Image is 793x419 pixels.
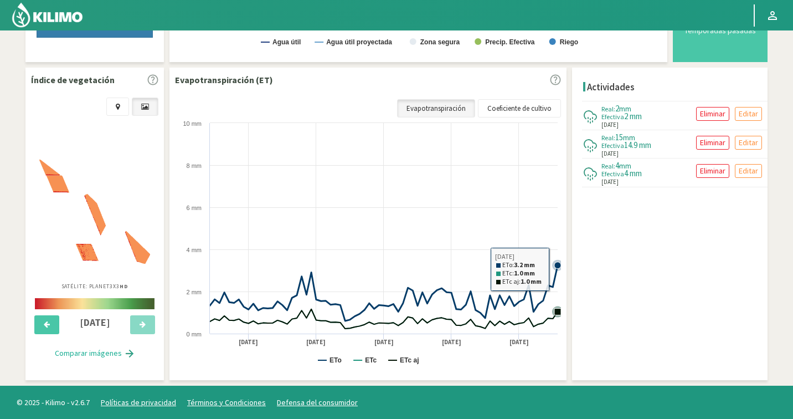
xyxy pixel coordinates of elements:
button: Editar [735,107,762,121]
span: [DATE] [601,149,619,159]
span: Efectiva [601,141,624,150]
text: [DATE] [442,338,461,346]
span: [DATE] [601,177,619,187]
text: 8 mm [187,162,202,169]
p: Eliminar [700,165,725,177]
span: mm [619,161,631,171]
a: Coeficiente de cultivo [478,99,561,118]
b: HD [120,283,128,290]
p: Eliminar [700,108,725,120]
text: 4 mm [187,247,202,253]
div: Temporadas pasadas [682,27,759,34]
p: Índice de vegetación [31,73,115,86]
text: Agua útil proyectada [326,38,392,46]
span: [DATE] [601,120,619,130]
a: Términos y Condiciones [187,397,266,407]
span: 4 [615,160,619,171]
button: Editar [735,136,762,150]
span: mm [623,132,635,142]
p: Editar [739,136,758,149]
span: mm [619,104,631,114]
p: Editar [739,165,758,177]
span: 2 [615,103,619,114]
button: Eliminar [696,164,729,178]
text: [DATE] [374,338,394,346]
p: Eliminar [700,136,725,149]
text: Agua útil [272,38,301,46]
span: Real: [601,105,615,113]
text: [DATE] [509,338,529,346]
a: Políticas de privacidad [101,397,176,407]
text: ETc [365,356,377,364]
p: Editar [739,108,758,120]
span: Real: [601,162,615,170]
text: [DATE] [239,338,258,346]
button: Comparar imágenes [44,343,146,365]
img: Kilimo [11,2,84,28]
button: Eliminar [696,136,729,150]
img: scale [35,298,155,309]
text: Zona segura [420,38,460,46]
text: ETc aj [400,356,419,364]
span: Real: [601,134,615,142]
span: 14.9 mm [624,140,651,150]
a: Defensa del consumidor [277,397,358,407]
a: Evapotranspiración [397,99,475,118]
h4: [DATE] [66,317,124,328]
span: 4 mm [624,168,642,178]
span: 15 [615,132,623,142]
text: Riego [560,38,578,46]
text: 10 mm [183,120,202,127]
text: Precip. Efectiva [485,38,535,46]
img: 0fac34b0-f1a6-43e0-9a53-bdd9faef9ec9_-_planet_-_2025-08-06.png [39,160,150,264]
text: 0 mm [187,331,202,338]
text: ETo [329,356,342,364]
text: 6 mm [187,205,202,211]
button: Editar [735,164,762,178]
text: [DATE] [306,338,326,346]
button: Eliminar [696,107,729,121]
p: Satélite: Planet [61,282,128,290]
p: Evapotranspiración (ET) [175,73,273,86]
span: 3X3 [110,283,128,290]
span: 2 mm [624,111,642,121]
span: Efectiva [601,170,624,178]
text: 2 mm [187,289,202,295]
span: Efectiva [601,113,624,121]
span: © 2025 - Kilimo - v2.6.7 [11,397,95,408]
h4: Actividades [587,82,635,93]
